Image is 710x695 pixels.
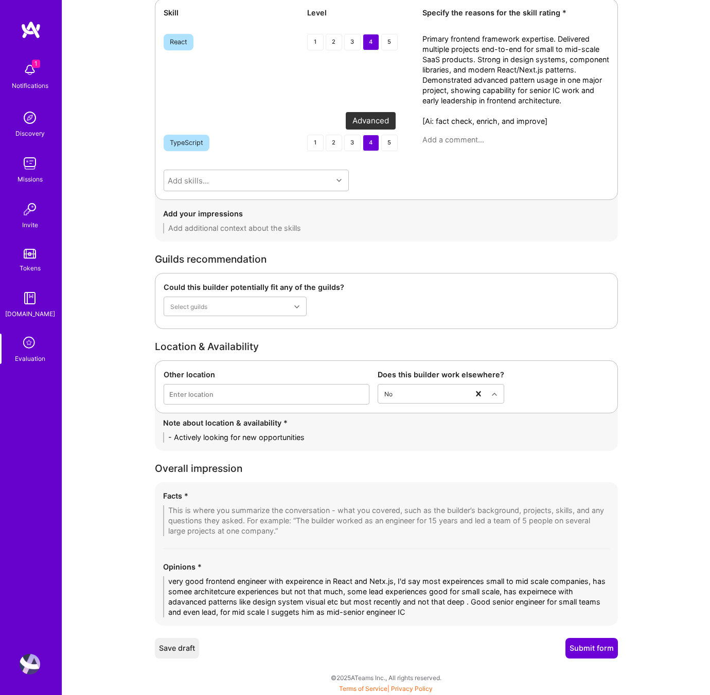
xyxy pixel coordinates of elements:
[169,389,214,399] div: Enter location
[164,369,369,380] div: Other location
[339,685,387,692] a: Terms of Service
[20,654,40,674] img: User Avatar
[20,288,40,308] img: guide book
[164,282,307,292] div: Could this builder potentially fit any of the guilds?
[363,135,379,151] div: 4
[170,301,207,312] div: Select guilds
[344,34,361,50] div: 3
[307,135,324,151] div: 1
[12,80,48,91] div: Notifications
[422,34,609,126] textarea: Primary frontend framework expertise. Delivered multiple projects end-to-end for small to mid-sca...
[20,107,40,128] img: discovery
[22,220,38,230] div: Invite
[170,139,203,147] div: TypeScript
[17,654,43,674] a: User Avatar
[168,175,209,186] div: Add skills...
[155,341,618,352] div: Location & Availability
[163,561,610,572] div: Opinions *
[294,304,299,309] i: icon Chevron
[20,334,40,353] i: icon SelectionTeam
[155,254,618,265] div: Guilds recommendation
[378,369,504,380] div: Does this builder work elsewhere?
[155,463,618,474] div: Overall impression
[391,685,433,692] a: Privacy Policy
[344,135,361,151] div: 3
[163,576,610,617] textarea: very good frontend engineer with expeirence in React and Netx.js, I'd say most expeirences small ...
[326,34,342,50] div: 2
[20,153,40,174] img: teamwork
[163,490,610,501] div: Facts *
[164,7,295,18] div: Skill
[363,34,379,50] div: 4
[155,638,199,659] button: Save draft
[15,128,45,139] div: Discovery
[336,178,342,183] i: icon Chevron
[20,199,40,220] img: Invite
[163,417,610,428] div: Note about location & availability *
[326,135,342,151] div: 2
[422,7,609,18] div: Specify the reasons for the skill rating *
[32,60,40,68] span: 1
[565,638,618,659] button: Submit form
[15,353,45,364] div: Evaluation
[163,208,610,219] div: Add your impressions
[21,21,41,39] img: logo
[20,60,40,80] img: bell
[339,685,433,692] span: |
[381,135,398,151] div: 5
[307,34,324,50] div: 1
[170,38,187,46] div: React
[20,263,41,273] div: Tokens
[384,389,393,399] div: No
[307,7,410,18] div: Level
[5,308,55,319] div: [DOMAIN_NAME]
[492,392,497,397] i: icon Chevron
[17,174,43,185] div: Missions
[62,665,710,690] div: © 2025 ATeams Inc., All rights reserved.
[24,249,36,259] img: tokens
[163,432,610,443] textarea: - Actively looking for new opportunities
[381,34,398,50] div: 5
